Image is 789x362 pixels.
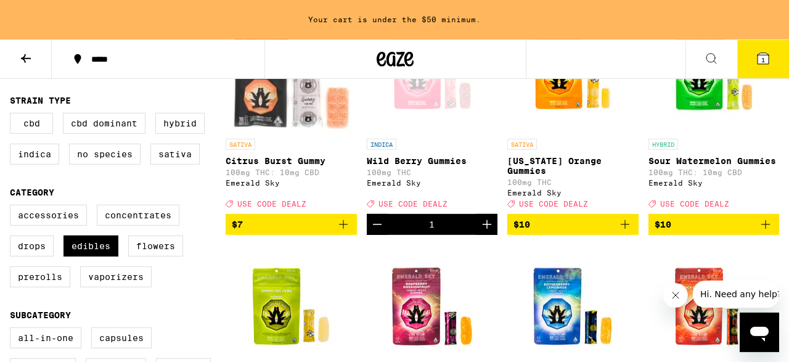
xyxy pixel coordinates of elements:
span: $10 [655,220,671,229]
a: Open page for Citrus Burst Gummy from Emerald Sky [226,9,357,214]
label: No Species [69,144,141,165]
iframe: Button to launch messaging window [740,313,779,352]
label: CBD [10,113,53,134]
label: CBD Dominant [63,113,145,134]
legend: Strain Type [10,96,71,105]
label: Sativa [150,144,200,165]
div: Emerald Sky [367,179,498,187]
label: Flowers [128,236,183,257]
label: Edibles [63,236,118,257]
div: Emerald Sky [648,179,780,187]
p: SATIVA [226,139,255,150]
div: 1 [429,220,435,229]
button: Increment [476,214,497,235]
label: Vaporizers [80,266,152,287]
legend: Subcategory [10,310,71,320]
p: 100mg THC [367,168,498,176]
label: Capsules [91,327,152,348]
p: SATIVA [507,139,537,150]
label: Drops [10,236,54,257]
span: USE CODE DEALZ [237,200,306,208]
span: Hi. Need any help? [7,9,89,19]
span: USE CODE DEALZ [519,200,588,208]
span: USE CODE DEALZ [660,200,729,208]
iframe: Close message [663,283,688,308]
button: Add to bag [226,214,357,235]
p: [US_STATE] Orange Gummies [507,156,639,176]
button: Decrement [367,214,388,235]
button: Add to bag [648,214,780,235]
span: 1 [761,56,765,64]
span: $7 [232,220,243,229]
a: Open page for Wild Berry Gummies from Emerald Sky [367,9,498,214]
button: 1 [737,40,789,78]
span: USE CODE DEALZ [378,200,448,208]
span: $10 [513,220,530,229]
label: Indica [10,144,59,165]
div: Emerald Sky [507,189,639,197]
p: Wild Berry Gummies [367,156,498,166]
p: 100mg THC [507,178,639,186]
p: 100mg THC: 10mg CBD [648,168,780,176]
label: Hybrid [155,113,205,134]
label: Accessories [10,205,87,226]
label: Concentrates [97,205,179,226]
p: HYBRID [648,139,678,150]
iframe: Message from company [693,281,779,308]
p: Sour Watermelon Gummies [648,156,780,166]
a: Open page for California Orange Gummies from Emerald Sky [507,9,639,214]
p: 100mg THC: 10mg CBD [226,168,357,176]
legend: Category [10,187,54,197]
a: Open page for Sour Watermelon Gummies from Emerald Sky [648,9,780,214]
p: Citrus Burst Gummy [226,156,357,166]
label: Prerolls [10,266,70,287]
label: All-In-One [10,327,81,348]
button: Add to bag [507,214,639,235]
p: INDICA [367,139,396,150]
div: Emerald Sky [226,179,357,187]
